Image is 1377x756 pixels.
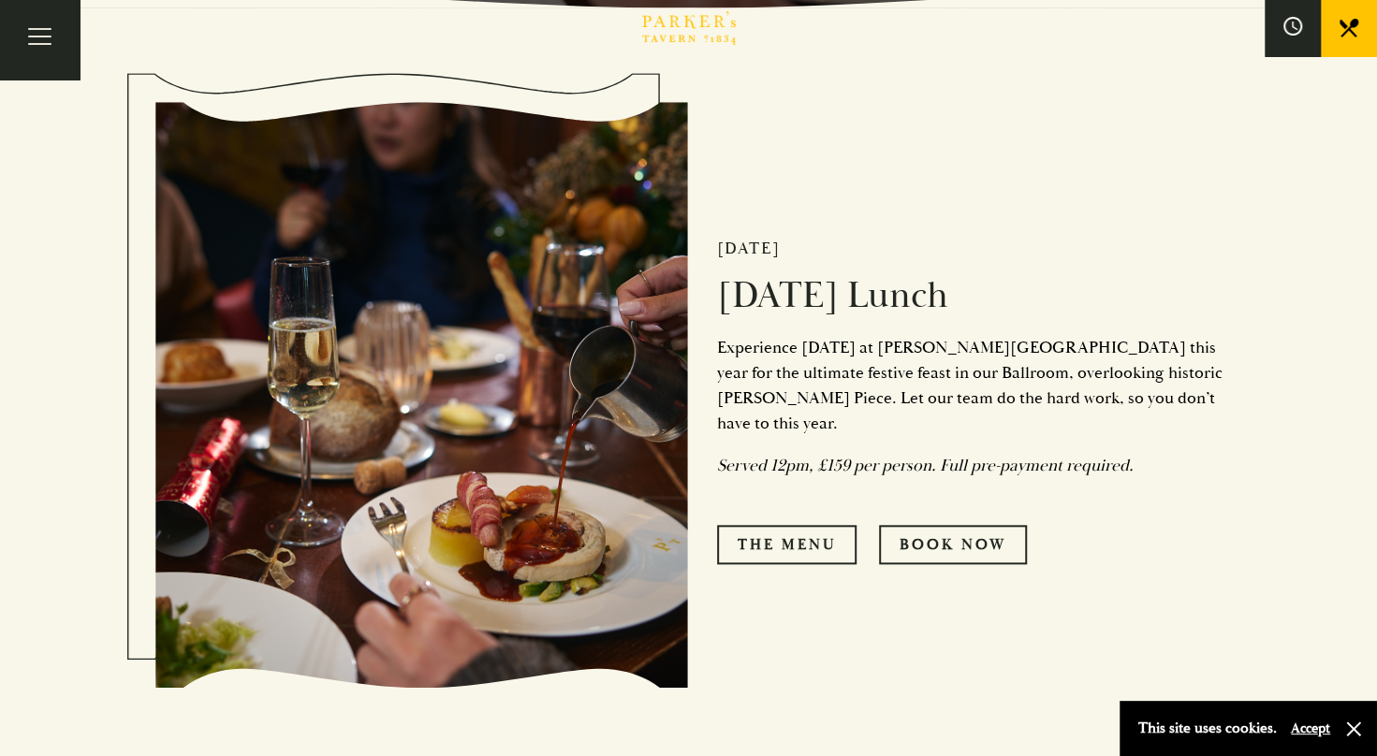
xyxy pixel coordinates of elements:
[717,239,1223,259] h2: [DATE]
[1138,715,1277,742] p: This site uses cookies.
[717,525,857,564] a: The Menu
[717,335,1223,436] p: Experience [DATE] at [PERSON_NAME][GEOGRAPHIC_DATA] this year for the ultimate festive feast in o...
[717,273,1223,318] h2: [DATE] Lunch
[879,525,1027,564] a: Book Now
[1291,720,1330,737] button: Accept
[717,455,1134,476] em: Served 12pm, £159 per person. Full pre-payment required.
[1344,720,1363,738] button: Close and accept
